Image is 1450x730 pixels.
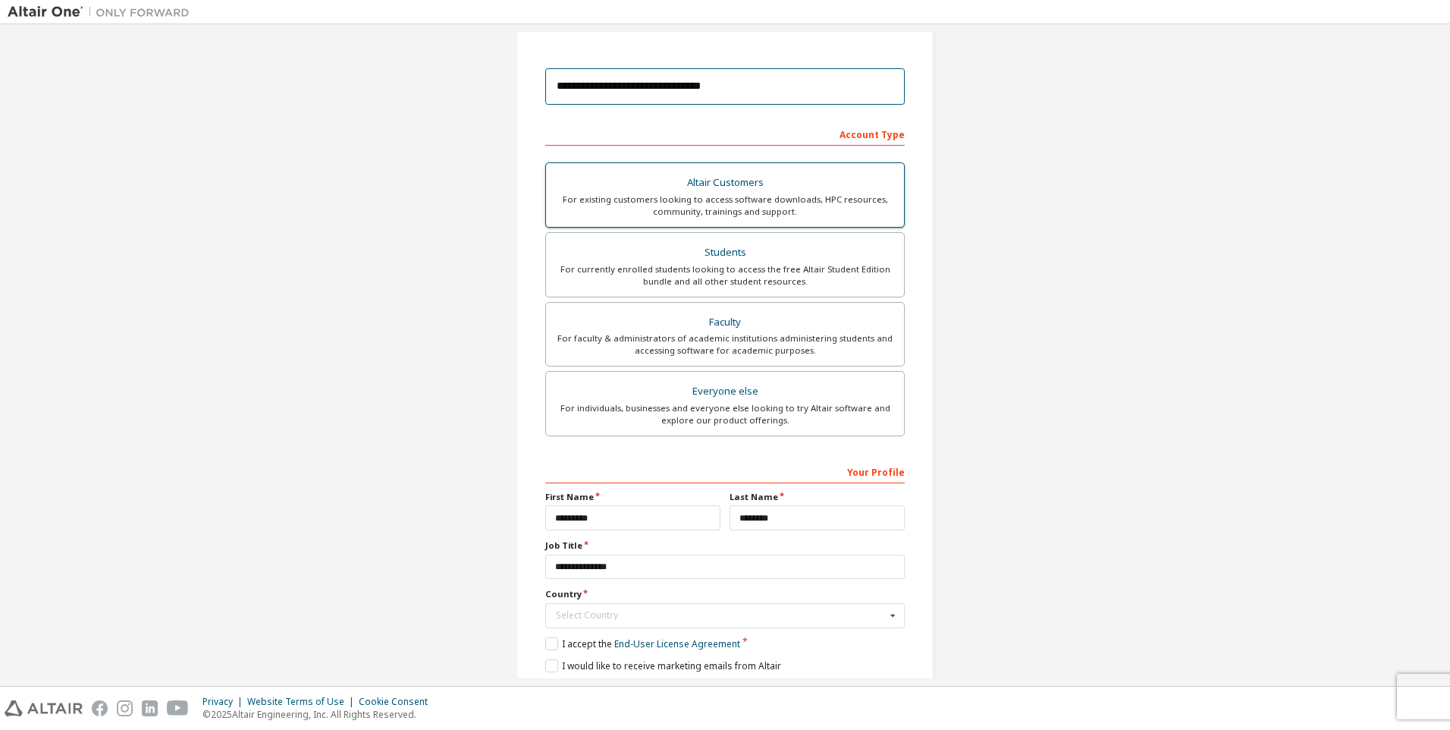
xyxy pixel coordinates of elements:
[730,491,905,503] label: Last Name
[545,491,720,503] label: First Name
[555,194,895,218] div: For existing customers looking to access software downloads, HPC resources, community, trainings ...
[545,121,905,146] div: Account Type
[555,263,895,288] div: For currently enrolled students looking to access the free Altair Student Edition bundle and all ...
[555,402,895,426] div: For individuals, businesses and everyone else looking to try Altair software and explore our prod...
[556,611,886,620] div: Select Country
[202,708,437,721] p: © 2025 Altair Engineering, Inc. All Rights Reserved.
[614,637,740,650] a: End-User License Agreement
[545,659,781,672] label: I would like to receive marketing emails from Altair
[545,637,740,650] label: I accept the
[142,700,158,716] img: linkedin.svg
[555,332,895,357] div: For faculty & administrators of academic institutions administering students and accessing softwa...
[359,696,437,708] div: Cookie Consent
[202,696,247,708] div: Privacy
[545,459,905,483] div: Your Profile
[8,5,197,20] img: Altair One
[545,588,905,600] label: Country
[555,312,895,333] div: Faculty
[545,540,905,552] label: Job Title
[117,700,133,716] img: instagram.svg
[167,700,189,716] img: youtube.svg
[247,696,359,708] div: Website Terms of Use
[5,700,83,716] img: altair_logo.svg
[92,700,108,716] img: facebook.svg
[555,242,895,263] div: Students
[555,381,895,402] div: Everyone else
[555,172,895,194] div: Altair Customers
